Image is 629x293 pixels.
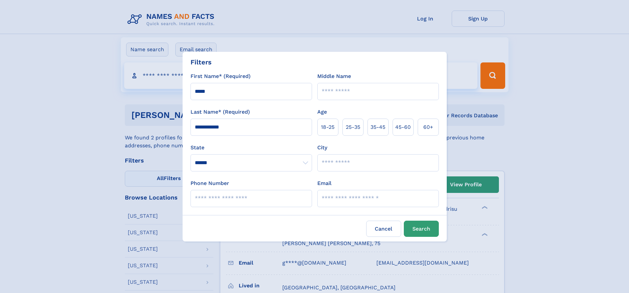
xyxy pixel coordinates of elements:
[366,221,401,237] label: Cancel
[317,72,351,80] label: Middle Name
[370,123,385,131] span: 35‑45
[191,57,212,67] div: Filters
[191,179,229,187] label: Phone Number
[191,144,312,152] label: State
[191,72,251,80] label: First Name* (Required)
[321,123,334,131] span: 18‑25
[317,108,327,116] label: Age
[317,144,327,152] label: City
[423,123,433,131] span: 60+
[395,123,411,131] span: 45‑60
[191,108,250,116] label: Last Name* (Required)
[404,221,439,237] button: Search
[346,123,360,131] span: 25‑35
[317,179,332,187] label: Email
